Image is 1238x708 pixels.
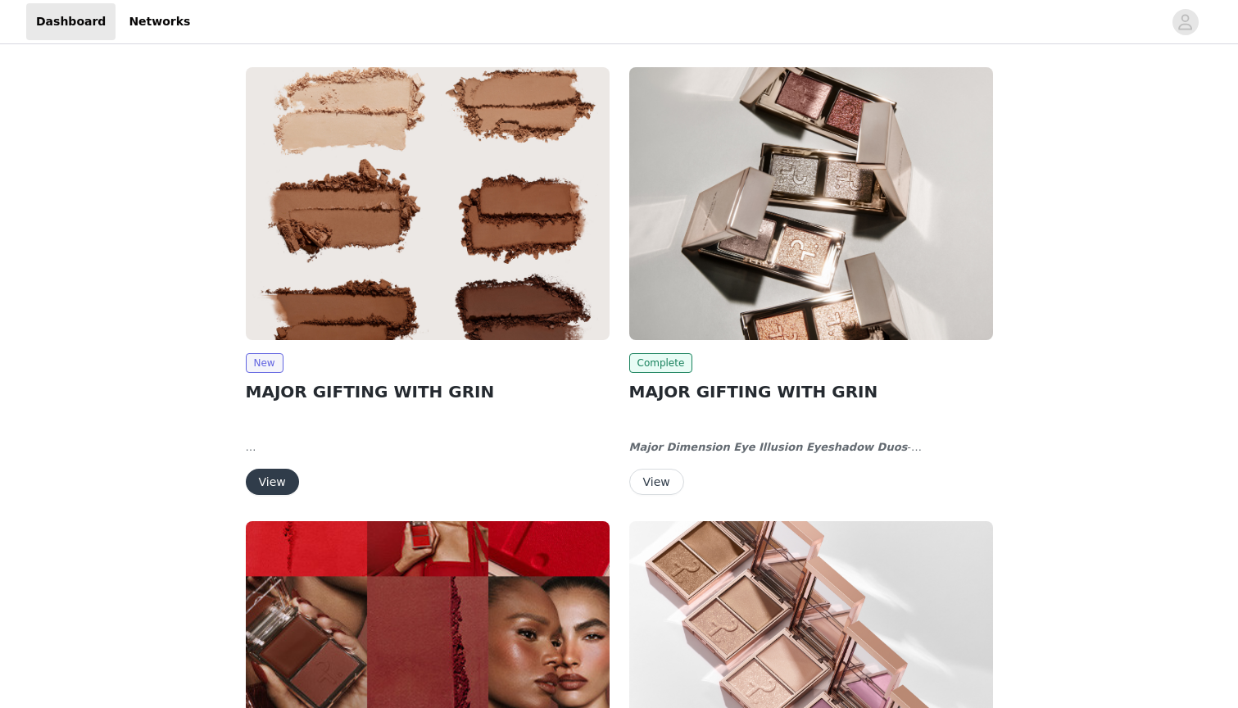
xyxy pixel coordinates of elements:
[246,353,283,373] span: New
[246,67,610,340] img: Patrick Ta Beauty
[246,476,299,488] a: View
[119,3,200,40] a: Networks
[629,441,908,453] strong: Major Dimension Eye Illusion Eyeshadow Duos
[629,379,993,404] h2: MAJOR GIFTING WITH GRIN
[629,439,993,456] div: - [PERSON_NAME] made to stand out. It’s effortless elegance and just enough drama. With a beautif...
[629,469,684,495] button: View
[629,353,693,373] span: Complete
[629,476,684,488] a: View
[246,379,610,404] h2: MAJOR GIFTING WITH GRIN
[629,67,993,340] img: Patrick Ta Beauty
[246,469,299,495] button: View
[26,3,116,40] a: Dashboard
[1177,9,1193,35] div: avatar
